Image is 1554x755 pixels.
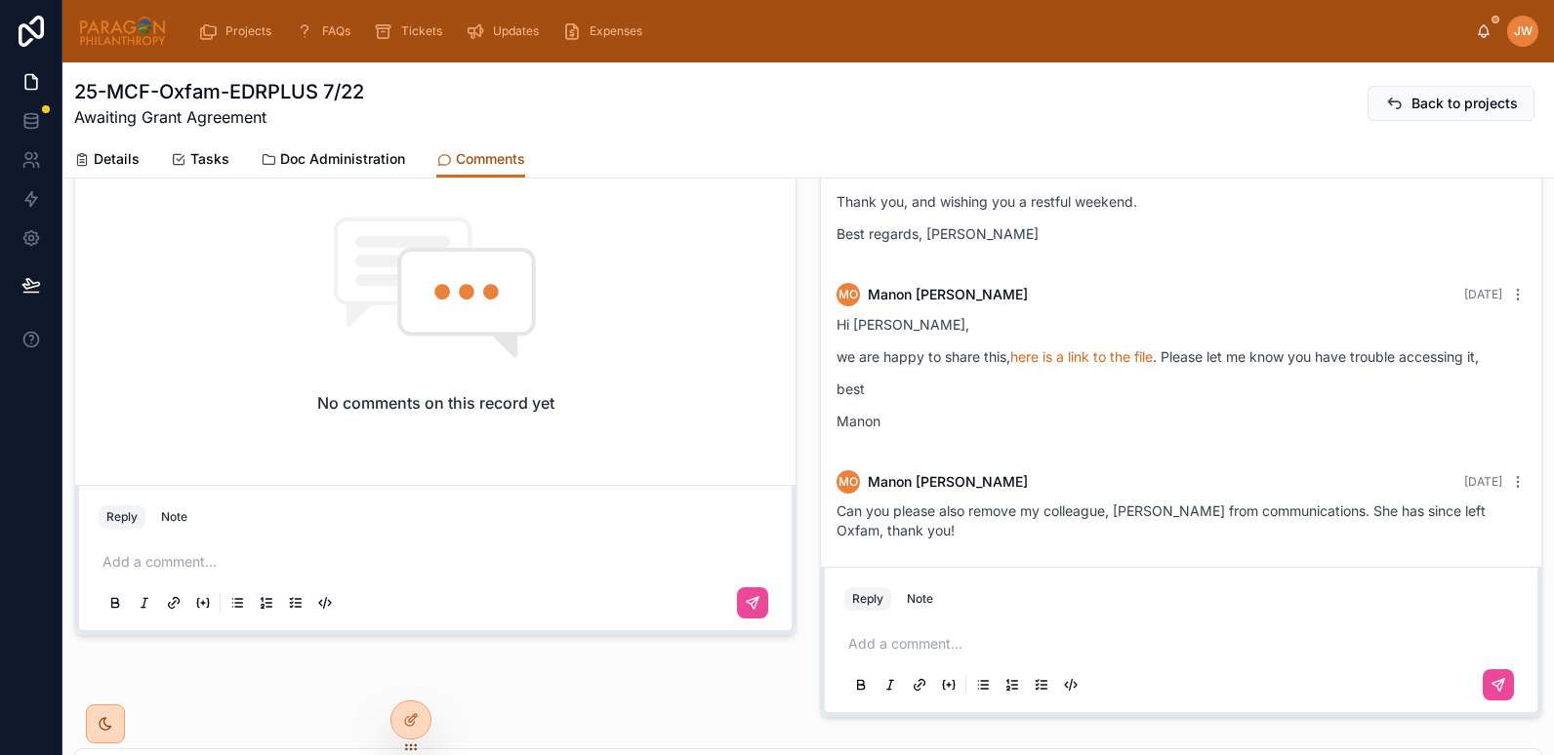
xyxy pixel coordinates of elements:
span: Manon [PERSON_NAME] [868,472,1028,492]
span: MO [838,287,858,302]
span: Updates [493,23,539,39]
p: Hi [PERSON_NAME], [837,314,1526,335]
p: best [837,378,1526,399]
p: Thank you, and wishing you a restful weekend. [837,191,1526,212]
span: Manon [PERSON_NAME] [868,285,1028,304]
div: Note [907,591,933,607]
a: Tickets [368,14,456,49]
span: JW [1514,23,1533,39]
span: [DATE] [1464,474,1502,489]
p: Manon [837,411,1526,431]
div: Note [161,509,187,525]
button: Reply [99,505,145,529]
span: Back to projects [1411,94,1518,113]
a: Tasks [171,141,229,180]
button: Note [899,587,941,611]
h1: 25-MCF-Oxfam-EDRPLUS 7/22 [74,78,364,105]
button: Note [153,505,195,529]
p: we are happy to share this, . Please let me know you have trouble accessing it, [837,346,1526,367]
span: Projects [225,23,271,39]
span: [DATE] [1464,287,1502,301]
span: Tickets [401,23,442,39]
a: Details [74,141,140,180]
a: Doc Administration [261,141,405,180]
a: Updates [460,14,552,49]
span: Details [94,149,140,169]
a: Comments [436,141,525,179]
span: MO [838,474,858,490]
a: here is a link to the file [1010,348,1153,365]
span: FAQs [322,23,350,39]
span: Tasks [190,149,229,169]
h2: No comments on this record yet [317,391,554,415]
span: Expenses [590,23,642,39]
div: scrollable content [183,10,1476,53]
span: Awaiting Grant Agreement [74,105,364,129]
p: Best regards, [PERSON_NAME] [837,223,1526,244]
a: Projects [192,14,285,49]
span: Can you please also remove my colleague, [PERSON_NAME] from communications. She has since left Ox... [837,502,1486,538]
span: Doc Administration [280,149,405,169]
a: Expenses [556,14,656,49]
a: FAQs [289,14,364,49]
img: App logo [78,16,167,47]
span: Comments [456,149,525,169]
button: Reply [844,587,891,611]
button: Back to projects [1368,86,1534,121]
